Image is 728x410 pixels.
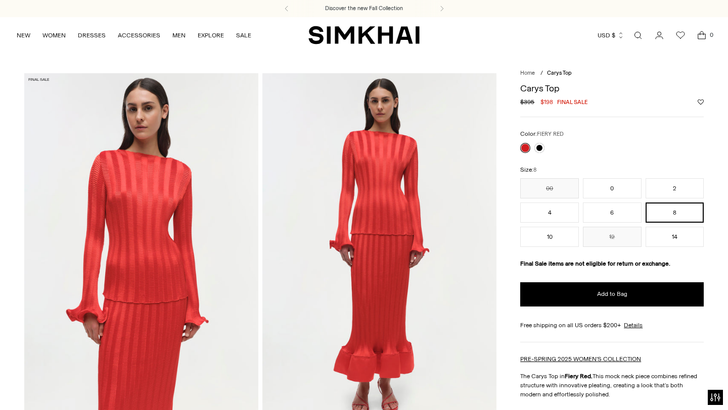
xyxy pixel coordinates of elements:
button: Add to Bag [520,282,704,306]
button: 6 [583,202,642,223]
a: Go to the account page [649,25,669,45]
s: $395 [520,97,534,107]
a: MEN [172,24,186,46]
strong: Final Sale items are not eligible for return or exchange. [520,260,670,267]
a: Open cart modal [692,25,712,45]
h1: Carys Top [520,84,704,93]
a: Wishlist [670,25,691,45]
a: ACCESSORIES [118,24,160,46]
nav: breadcrumbs [520,69,704,78]
div: / [540,69,543,78]
span: 8 [533,167,536,173]
button: 14 [646,227,704,247]
strong: Fiery Red. [565,373,593,380]
a: Open search modal [628,25,648,45]
a: NEW [17,24,30,46]
div: Free shipping on all US orders $200+ [520,321,704,330]
button: 12 [583,227,642,247]
p: The Carys Top in This mock neck piece combines refined structure with innovative pleating, creati... [520,372,704,399]
span: Carys Top [547,70,572,76]
span: 0 [707,30,716,39]
a: SALE [236,24,251,46]
a: SIMKHAI [308,25,420,45]
span: $198 [540,97,553,107]
button: 4 [520,202,579,223]
button: USD $ [598,24,624,46]
button: Add to Wishlist [698,99,704,105]
a: DRESSES [78,24,106,46]
a: Details [624,321,643,330]
a: WOMEN [42,24,66,46]
span: Add to Bag [597,290,627,298]
a: Discover the new Fall Collection [325,5,403,13]
button: 8 [646,202,704,223]
a: EXPLORE [198,24,224,46]
button: 10 [520,227,579,247]
span: FIERY RED [537,131,564,137]
button: 00 [520,178,579,198]
label: Size: [520,165,536,175]
button: 0 [583,178,642,198]
button: 2 [646,178,704,198]
a: PRE-SPRING 2025 WOMEN'S COLLECTION [520,355,641,363]
a: Home [520,70,535,76]
label: Color: [520,129,564,139]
